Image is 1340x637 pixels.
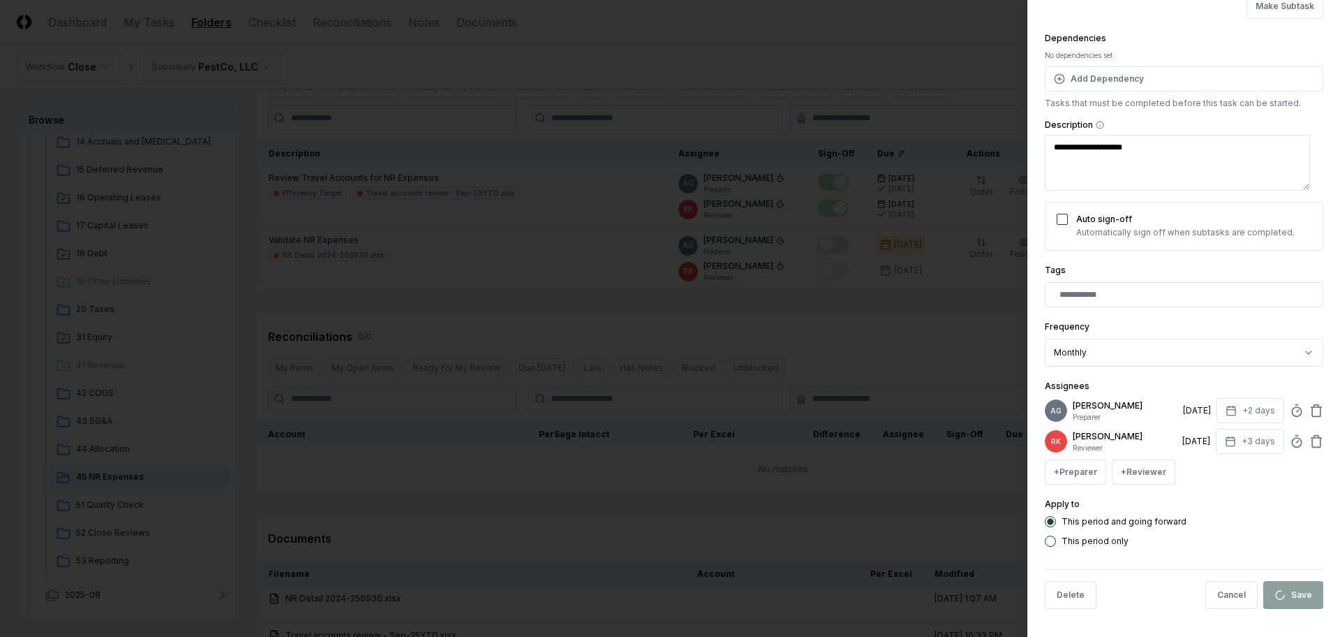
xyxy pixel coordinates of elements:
p: [PERSON_NAME] [1073,400,1177,412]
button: +Reviewer [1112,460,1175,485]
button: +2 days [1216,398,1284,423]
div: [DATE] [1183,404,1211,417]
button: +3 days [1216,429,1284,454]
button: Cancel [1205,581,1258,609]
label: Description [1045,121,1323,129]
label: This period and going forward [1062,518,1186,526]
label: Assignees [1045,381,1089,391]
p: Preparer [1073,412,1177,423]
label: This period only [1062,537,1129,546]
span: AG [1050,406,1062,416]
label: Auto sign-off [1076,214,1132,224]
label: Frequency [1045,321,1089,332]
p: Reviewer [1073,443,1177,453]
label: Dependencies [1045,33,1106,43]
p: [PERSON_NAME] [1073,430,1177,443]
button: Delete [1045,581,1096,609]
button: Description [1096,121,1104,129]
button: Add Dependency [1045,66,1323,91]
p: Automatically sign off when subtasks are completed. [1076,226,1295,239]
button: +Preparer [1045,460,1106,485]
label: Apply to [1045,499,1080,509]
label: Tags [1045,265,1066,275]
span: RK [1051,437,1061,447]
div: [DATE] [1182,435,1210,448]
p: Tasks that must be completed before this task can be started. [1045,97,1323,110]
div: No dependencies set [1045,50,1323,61]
